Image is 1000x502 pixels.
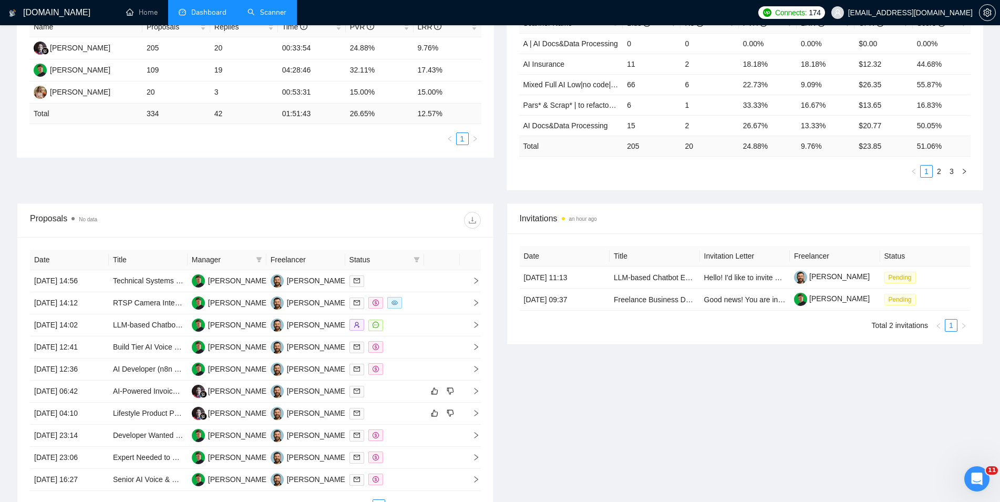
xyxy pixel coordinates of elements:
div: [PERSON_NAME] [208,341,269,353]
span: Time [282,23,307,31]
a: Pending [884,273,920,281]
img: gigradar-bm.png [200,413,207,420]
td: 42 [210,104,278,124]
a: setting [979,8,996,17]
span: PVR [743,19,768,27]
li: 1 [456,132,469,145]
td: $13.65 [854,95,912,115]
div: [PERSON_NAME] [208,275,269,286]
td: 9.76% [414,37,481,59]
td: 2 [681,115,738,136]
th: Invitation Letter [700,246,790,267]
td: 6 [681,74,738,95]
th: Title [109,250,188,270]
li: Next Page [957,319,970,332]
td: 9.09% [797,74,854,95]
a: VK[PERSON_NAME] [271,475,347,483]
td: 00:53:31 [278,81,346,104]
div: [PERSON_NAME] [287,297,347,309]
td: $26.35 [854,74,912,95]
li: 1 [920,165,933,178]
button: right [957,319,970,332]
span: download [465,216,480,224]
img: VK [271,385,284,398]
img: MB [192,429,205,442]
span: mail [354,454,360,460]
li: 2 [933,165,945,178]
img: upwork-logo.png [763,8,771,17]
td: [DATE] 12:41 [30,336,109,358]
a: MB[PERSON_NAME] [192,320,269,329]
td: [DATE] 09:37 [520,289,610,311]
a: MB[PERSON_NAME] [34,65,110,74]
td: [DATE] 14:56 [30,270,109,292]
span: left [447,136,453,142]
a: Developer Wanted – Build MVP for AI Job Search Platform [113,431,304,439]
img: MB [192,473,205,486]
td: RTSP Camera Integration + AI Video Processing Developer [109,292,188,314]
a: 1 [921,166,932,177]
span: right [961,323,967,329]
td: 109 [142,59,210,81]
span: dollar [373,300,379,306]
a: VK[PERSON_NAME] [271,453,347,461]
td: Lifestyle Product Photo Editing & AI Integration [109,403,188,425]
td: 04:28:46 [278,59,346,81]
span: info-circle [300,23,307,30]
td: 01:51:43 [278,104,346,124]
span: dollar [373,476,379,483]
div: [PERSON_NAME] [208,407,269,419]
span: A | AI Docs&Data Processing [523,39,618,48]
span: right [464,365,480,373]
span: mail [354,300,360,306]
td: 2 [681,54,738,74]
th: Replies [210,17,278,37]
div: [PERSON_NAME] [208,452,269,463]
td: 0.00% [739,33,797,54]
div: [PERSON_NAME] [50,64,110,76]
img: AV [34,86,47,99]
td: Expert Needed to Build an AI Agent Using Make.COM [109,447,188,469]
span: user [834,9,841,16]
span: right [464,299,480,306]
img: VK [271,407,284,420]
a: VK[PERSON_NAME] [271,364,347,373]
td: Build Tier AI Voice Receptionist (Pro Agent) [109,336,188,358]
td: [DATE] 23:14 [30,425,109,447]
span: mail [354,388,360,394]
li: Previous Page [932,319,945,332]
span: right [464,476,480,483]
li: Total 2 invitations [872,319,928,332]
img: c1-JWQDXWEy3CnA6sRtFzzU22paoDq5cZnWyBNc3HWqwvuW0qNnjm1CMP-YmbEEtPC [794,271,807,284]
td: [DATE] 12:36 [30,358,109,381]
span: mail [354,344,360,350]
span: right [464,277,480,284]
span: right [472,136,478,142]
a: 1 [945,320,957,331]
span: info-circle [434,23,441,30]
td: 00:33:54 [278,37,346,59]
span: right [961,168,967,175]
div: [PERSON_NAME] [208,429,269,441]
span: dollar [373,454,379,460]
button: dislike [444,407,457,419]
td: Freelance Business Development Consultant – IT Outsourcing (Europe & US Market) [610,289,700,311]
td: 16.67% [797,95,854,115]
span: Manager [192,254,252,265]
button: right [958,165,971,178]
td: 0.00% [913,33,971,54]
td: 22.73% [739,74,797,95]
a: Expert Needed to Build an AI Agent Using [DOMAIN_NAME] [113,453,310,462]
span: right [464,432,480,439]
span: left [911,168,917,175]
td: 15.00% [346,81,414,104]
span: dollar [373,366,379,372]
span: mail [354,278,360,284]
div: [PERSON_NAME] [287,407,347,419]
span: dollar [373,432,379,438]
a: VK[PERSON_NAME] [271,320,347,329]
td: 11 [623,54,681,74]
span: dollar [373,344,379,350]
td: Technical Systems & Automation Developer for our Marketing Agency [109,270,188,292]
